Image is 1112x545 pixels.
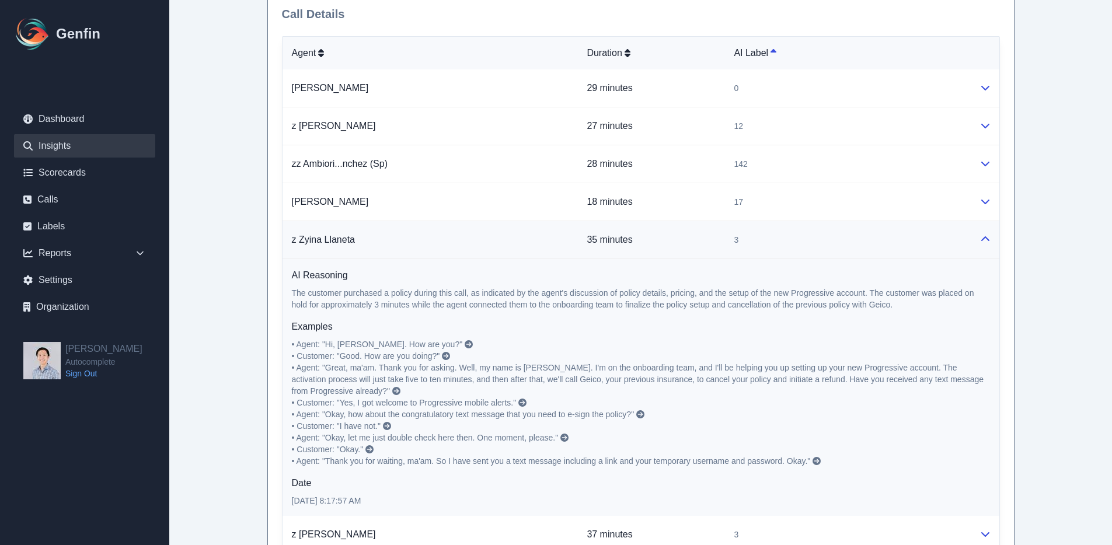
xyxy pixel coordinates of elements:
[292,363,986,396] span: • Agent: "Great, ma'am. Thank you for asking. Well, my name is [PERSON_NAME]. I'm on the onboardi...
[292,320,990,334] h6: Examples
[292,83,369,93] a: [PERSON_NAME]
[56,25,100,43] h1: Genfin
[292,476,990,490] h6: Date
[282,6,1000,22] h3: Call Details
[734,196,743,208] span: 17
[292,398,517,407] span: • Customer: "Yes, I got welcome to Progressive mobile alerts."
[587,195,715,209] p: 18 minutes
[292,410,635,419] span: • Agent: "Okay, how about the congratulatory text message that you need to e-sign the policy?"
[292,340,463,349] span: • Agent: "Hi, [PERSON_NAME]. How are you?"
[14,242,155,265] div: Reports
[14,161,155,184] a: Scorecards
[292,287,990,310] p: The customer purchased a policy during this call, as indicated by the agent's discussion of polic...
[734,82,738,94] span: 0
[587,46,715,60] div: Duration
[587,157,715,171] p: 28 minutes
[292,421,381,431] span: • Customer: "I have not."
[734,234,738,246] span: 3
[14,188,155,211] a: Calls
[292,235,355,244] a: z Zyina Llaneta
[65,356,142,368] span: Autocomplete
[65,342,142,356] h2: [PERSON_NAME]
[292,495,990,506] p: [DATE] 8:17:57 AM
[734,158,747,170] span: 142
[14,215,155,238] a: Labels
[292,159,388,169] a: zz Ambiori...nchez (Sp)
[292,46,569,60] div: Agent
[292,529,376,539] a: z [PERSON_NAME]
[14,134,155,158] a: Insights
[734,120,743,132] span: 12
[587,81,715,95] p: 29 minutes
[587,119,715,133] p: 27 minutes
[14,268,155,292] a: Settings
[587,233,715,247] p: 35 minutes
[292,268,990,282] h6: AI Reasoning
[587,527,715,541] p: 37 minutes
[292,197,369,207] a: [PERSON_NAME]
[14,15,51,53] img: Logo
[65,368,142,379] a: Sign Out
[23,342,61,379] img: Jeffrey Pang
[734,529,738,540] span: 3
[292,433,559,442] span: • Agent: "Okay, let me just double check here then. One moment, please."
[734,46,960,60] div: AI Label
[14,107,155,131] a: Dashboard
[14,295,155,319] a: Organization
[292,121,376,131] a: z [PERSON_NAME]
[292,351,440,361] span: • Customer: "Good. How are you doing?"
[292,456,811,466] span: • Agent: "Thank you for waiting, ma'am. So I have sent you a text message including a link and yo...
[292,445,364,454] span: • Customer: "Okay."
